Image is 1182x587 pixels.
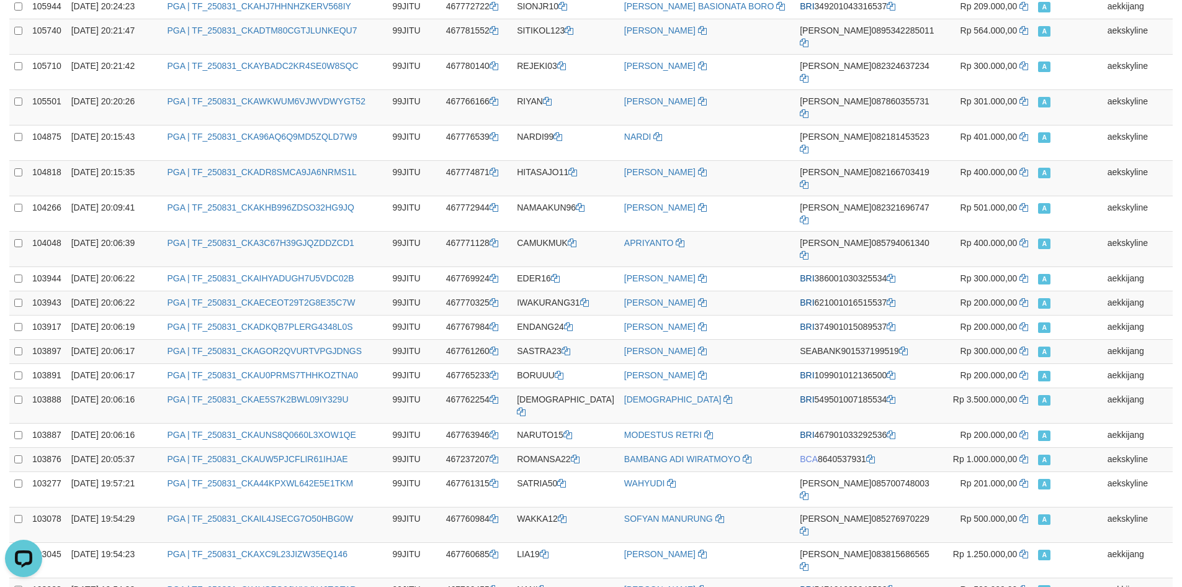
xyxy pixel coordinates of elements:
[167,394,348,404] a: PGA | TF_250831_CKAE5S7K2BWL09IY329U
[388,196,441,231] td: 99JITU
[512,339,619,363] td: SASTRA23
[388,542,441,578] td: 99JITU
[27,471,66,507] td: 103277
[66,542,163,578] td: [DATE] 19:54:23
[66,388,163,423] td: [DATE] 20:06:16
[795,447,939,471] td: 8640537931
[512,447,619,471] td: ROMANSA22
[388,19,441,54] td: 99JITU
[27,423,66,447] td: 103887
[795,54,939,89] td: 082324637234
[1038,61,1050,72] span: Approved - Marked by aekskyline
[960,298,1018,307] span: Rp 200.000,00
[388,54,441,89] td: 99JITU
[167,238,354,248] a: PGA | TF_250831_CKA3C67H39GJQZDDZCD1
[1038,203,1050,214] span: Approved - Marked by aekskyline
[27,160,66,196] td: 104818
[795,542,939,578] td: 083815686565
[66,291,163,315] td: [DATE] 20:06:22
[795,423,939,447] td: 467901033292536
[1103,54,1173,89] td: aekskyline
[512,196,619,231] td: NAMAAKUN96
[624,322,696,332] a: [PERSON_NAME]
[960,1,1018,11] span: Rp 209.000,00
[960,346,1018,356] span: Rp 300.000,00
[800,238,871,248] span: [PERSON_NAME]
[27,339,66,363] td: 103897
[512,231,619,266] td: CAMUKMUK
[512,507,619,542] td: WAKKA12
[388,363,441,388] td: 99JITU
[624,1,774,11] a: [PERSON_NAME] BASIONATA BORO
[441,471,513,507] td: 467761315
[27,363,66,388] td: 103891
[66,231,163,266] td: [DATE] 20:06:39
[388,423,441,447] td: 99JITU
[441,89,513,125] td: 467766166
[795,125,939,160] td: 082181453523
[1103,19,1173,54] td: aekskyline
[1038,395,1050,406] span: Approved - Marked by aekkijang
[388,388,441,423] td: 99JITU
[1038,550,1050,560] span: Approved - Marked by aekkijang
[960,25,1018,35] span: Rp 564.000,00
[441,542,513,578] td: 467760685
[800,96,871,106] span: [PERSON_NAME]
[66,266,163,291] td: [DATE] 20:06:22
[512,388,619,423] td: [DEMOGRAPHIC_DATA]
[441,423,513,447] td: 467763946
[167,346,362,356] a: PGA | TF_250831_CKAGOR2QVURTVPGJDNGS
[624,394,722,404] a: [DEMOGRAPHIC_DATA]
[441,231,513,266] td: 467771128
[1038,514,1050,525] span: Approved - Marked by aekskyline
[388,89,441,125] td: 99JITU
[167,96,365,106] a: PGA | TF_250831_CKAWKWUM6VJWVDWYGT52
[1103,125,1173,160] td: aekskyline
[624,370,696,380] a: [PERSON_NAME]
[167,167,356,177] a: PGA | TF_250831_CKADR8SMCA9JA6NRMS1L
[388,125,441,160] td: 99JITU
[960,132,1018,142] span: Rp 401.000,00
[960,322,1018,332] span: Rp 200.000,00
[1038,430,1050,441] span: Approved - Marked by aekkijang
[960,167,1018,177] span: Rp 400.000,00
[441,388,513,423] td: 467762254
[624,478,665,488] a: WAHYUDI
[800,454,818,464] span: BCA
[441,19,513,54] td: 467781552
[27,54,66,89] td: 105710
[512,471,619,507] td: SATRIA50
[167,132,357,142] a: PGA | TF_250831_CKA96AQ6Q9MD5ZQLD7W9
[1103,507,1173,542] td: aekskyline
[27,196,66,231] td: 104266
[624,549,696,559] a: [PERSON_NAME]
[1103,315,1173,339] td: aekkijang
[66,54,163,89] td: [DATE] 20:21:42
[960,430,1018,440] span: Rp 200.000,00
[1103,89,1173,125] td: aekskyline
[1038,455,1050,465] span: Approved - Marked by aekgtr
[800,430,814,440] span: BRI
[27,315,66,339] td: 103917
[388,507,441,542] td: 99JITU
[167,202,354,212] a: PGA | TF_250831_CKAKHB996ZDSO32HG9JQ
[624,430,702,440] a: MODESTUS RETRI
[800,132,871,142] span: [PERSON_NAME]
[66,471,163,507] td: [DATE] 19:57:21
[800,25,871,35] span: [PERSON_NAME]
[1103,423,1173,447] td: aekkijang
[441,54,513,89] td: 467780140
[441,196,513,231] td: 467772944
[388,266,441,291] td: 99JITU
[1103,339,1173,363] td: aekkijang
[1038,347,1050,357] span: Approved - Marked by aekkijang
[512,19,619,54] td: SITIKOL123
[27,447,66,471] td: 103876
[1038,132,1050,143] span: Approved - Marked by aekskyline
[512,315,619,339] td: ENDANG24
[441,160,513,196] td: 467774871
[795,196,939,231] td: 082321696747
[5,5,42,42] button: Open LiveChat chat widget
[624,273,696,283] a: [PERSON_NAME]
[800,478,871,488] span: [PERSON_NAME]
